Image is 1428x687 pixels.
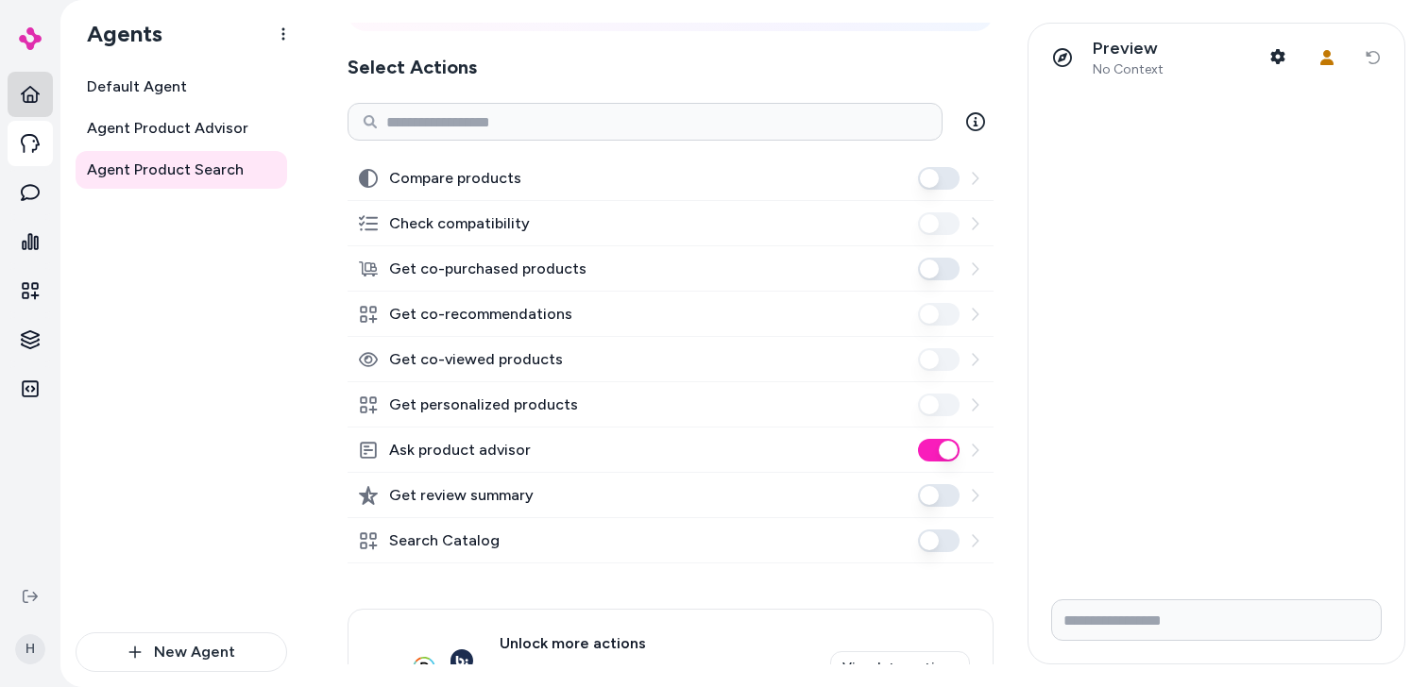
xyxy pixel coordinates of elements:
h2: Select Actions [348,54,994,80]
label: Get review summary [389,484,534,507]
span: No Context [1093,61,1164,78]
label: Compare products [389,167,521,190]
label: Search Catalog [389,529,500,552]
a: Agent Product Search [76,151,287,189]
span: Unlock more actions [500,632,807,655]
label: Get co-viewed products [389,348,563,371]
span: Default Agent [87,75,187,98]
button: H [11,619,49,679]
span: Agent Product Search [87,159,244,181]
label: Get personalized products [389,394,578,416]
span: Agent Product Advisor [87,117,248,140]
button: New Agent [76,632,287,672]
a: Default Agent [76,68,287,106]
label: Get co-recommendations [389,303,572,326]
a: View Integrations [830,651,970,685]
img: alby Logo [19,27,42,50]
label: Check compatibility [389,212,530,235]
h1: Agents [72,20,162,48]
span: H [15,634,45,664]
p: Preview [1093,38,1164,59]
label: Get co-purchased products [389,258,586,280]
label: Ask product advisor [389,439,531,461]
input: Write your prompt here [1051,599,1382,641]
a: Agent Product Advisor [76,109,287,147]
